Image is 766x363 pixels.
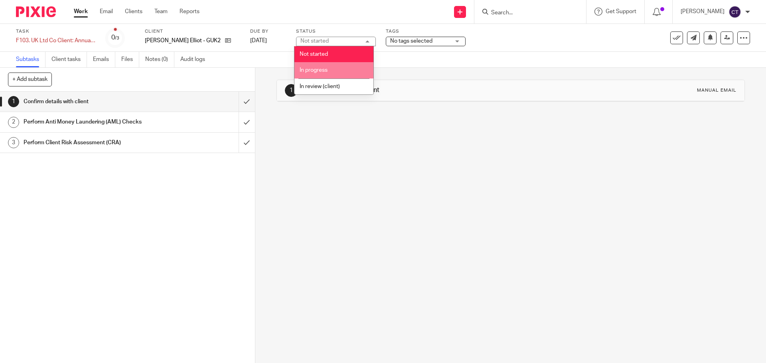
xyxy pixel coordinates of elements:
[24,137,162,149] h1: Perform Client Risk Assessment (CRA)
[8,96,19,107] div: 1
[721,31,733,44] a: Reassign task
[145,28,240,35] label: Client
[302,86,528,94] h1: Confirm details with client
[16,28,96,35] label: Task
[704,31,717,44] button: Snooze task
[681,8,725,16] p: [PERSON_NAME]
[8,117,19,128] div: 2
[728,6,741,18] img: svg%3E
[145,37,221,45] p: [PERSON_NAME] Elliot - GUK2226
[239,133,255,153] div: Mark as done
[300,38,329,44] div: Not started
[697,87,736,94] div: Manual email
[296,28,376,35] label: Status
[145,52,174,67] a: Notes (0)
[285,84,298,97] div: 1
[606,9,636,14] span: Get Support
[100,8,113,16] a: Email
[111,33,119,42] div: 0
[8,137,19,148] div: 3
[239,112,255,132] div: Mark as done
[16,37,96,45] div: F103. UK Ltd Co Client: Annual AML & CRA
[180,8,199,16] a: Reports
[300,51,328,57] span: Not started
[225,37,231,43] i: Open client page
[115,36,119,40] small: /3
[386,28,466,35] label: Tags
[390,38,432,44] span: No tags selected
[687,31,700,44] a: Send new email to Titilia Boseidaku Elliot - GUK2226
[93,52,115,67] a: Emails
[300,67,328,73] span: In progress
[125,8,142,16] a: Clients
[121,52,139,67] a: Files
[300,84,340,89] span: In review (client)
[24,96,162,108] h1: Confirm details with client
[74,8,88,16] a: Work
[490,10,562,17] input: Search
[250,38,267,43] span: [DATE]
[239,92,255,112] div: Mark as done
[145,37,221,45] span: Titilia Boseidaku Elliot - GUK2226
[16,37,96,45] div: F103. UK Ltd Co Client: Annual AML &amp; CRA
[154,8,168,16] a: Team
[250,28,286,35] label: Due by
[51,52,87,67] a: Client tasks
[8,73,52,86] button: + Add subtask
[16,6,56,17] img: Pixie
[180,52,211,67] a: Audit logs
[24,116,162,128] h1: Perform Anti Money Laundering (AML) Checks
[16,52,45,67] a: Subtasks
